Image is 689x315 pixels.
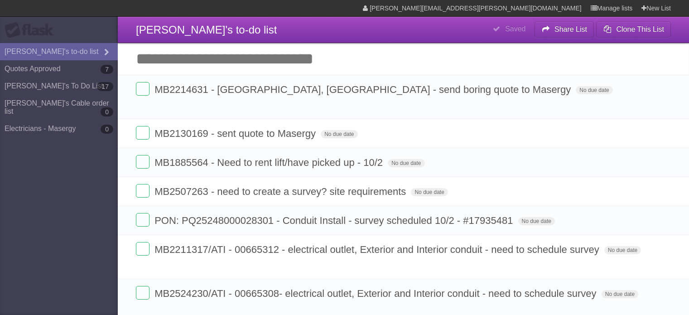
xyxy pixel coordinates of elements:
label: Done [136,184,149,198]
label: Done [136,242,149,256]
span: No due date [388,159,424,167]
label: Done [136,82,149,96]
button: Clone This List [596,21,671,38]
span: No due date [411,188,448,196]
label: Done [136,213,149,227]
span: No due date [576,86,612,94]
span: MB2214631 - [GEOGRAPHIC_DATA], [GEOGRAPHIC_DATA] - send boring quote to Masergy [154,84,573,95]
b: Clone This List [616,25,664,33]
label: Done [136,126,149,140]
div: Flask [5,22,59,39]
label: Done [136,286,149,300]
b: 7 [101,65,113,74]
span: MB1885564 - Need to rent lift/have picked up - 10/2 [154,157,385,168]
span: [PERSON_NAME]'s to-do list [136,24,277,36]
b: Saved [505,25,525,33]
label: Done [136,155,149,169]
span: No due date [321,130,357,138]
b: 0 [101,107,113,116]
span: MB2211317/ATI - 00665312 - electrical outlet, Exterior and Interior conduit - need to schedule su... [154,244,602,255]
span: No due date [602,290,638,298]
span: PON: PQ25248000028301 - Conduit Install - survey scheduled 10/2 - #17935481 [154,215,515,226]
span: MB2507263 - need to create a survey? site requirements [154,186,408,197]
b: 17 [97,82,113,91]
span: No due date [518,217,555,225]
b: Share List [554,25,587,33]
button: Share List [535,21,594,38]
b: 0 [101,125,113,134]
span: No due date [604,246,641,254]
span: MB2524230/ATI - 00665308- electrical outlet, Exterior and Interior conduit - need to schedule survey [154,288,598,299]
span: MB2130169 - sent quote to Masergy [154,128,318,139]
